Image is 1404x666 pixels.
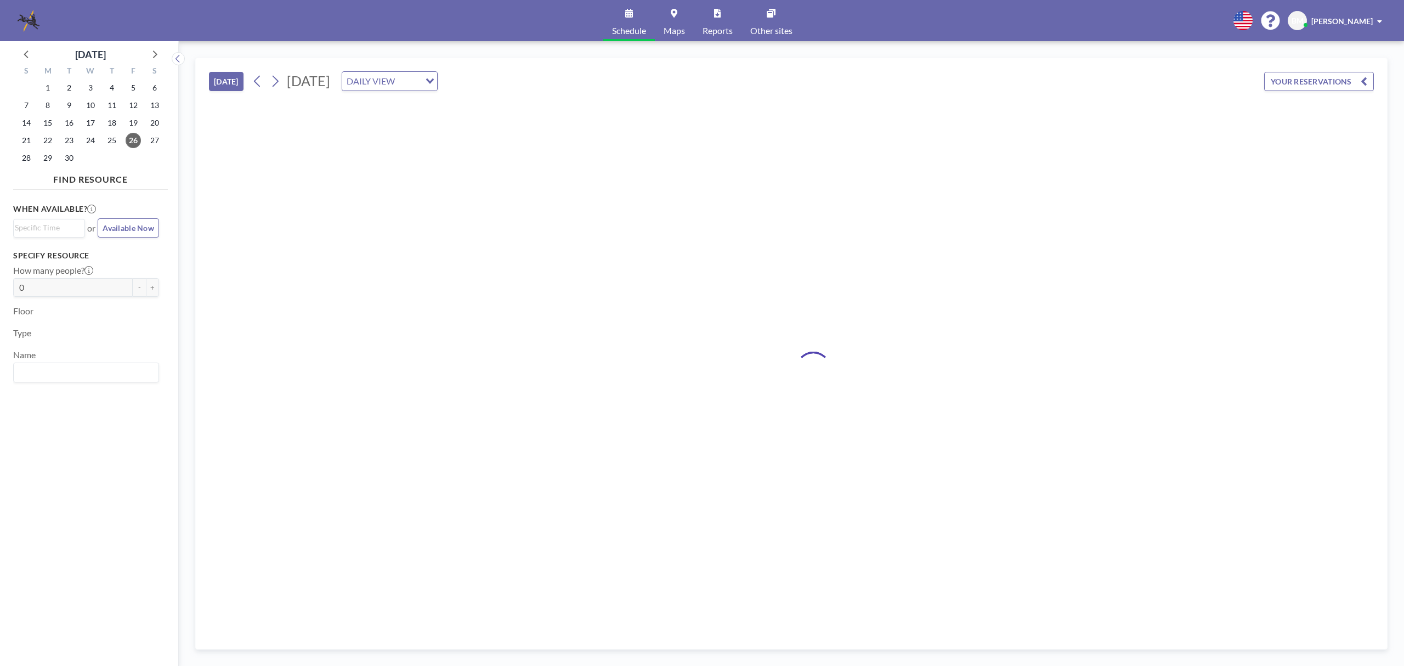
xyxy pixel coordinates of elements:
[122,65,144,79] div: F
[126,133,141,148] span: Friday, September 26, 2025
[13,265,93,276] label: How many people?
[13,349,36,360] label: Name
[83,98,98,113] span: Wednesday, September 10, 2025
[61,80,77,95] span: Tuesday, September 2, 2025
[133,278,146,297] button: -
[126,115,141,131] span: Friday, September 19, 2025
[101,65,122,79] div: T
[147,133,162,148] span: Saturday, September 27, 2025
[104,133,120,148] span: Thursday, September 25, 2025
[75,47,106,62] div: [DATE]
[13,251,159,261] h3: Specify resource
[14,219,84,236] div: Search for option
[344,74,397,88] span: DAILY VIEW
[703,26,733,35] span: Reports
[103,223,154,233] span: Available Now
[98,218,159,238] button: Available Now
[612,26,646,35] span: Schedule
[18,10,39,32] img: organization-logo
[209,72,244,91] button: [DATE]
[13,170,168,185] h4: FIND RESOURCE
[19,133,34,148] span: Sunday, September 21, 2025
[126,98,141,113] span: Friday, September 12, 2025
[83,133,98,148] span: Wednesday, September 24, 2025
[83,80,98,95] span: Wednesday, September 3, 2025
[147,80,162,95] span: Saturday, September 6, 2025
[40,98,55,113] span: Monday, September 8, 2025
[40,115,55,131] span: Monday, September 15, 2025
[83,115,98,131] span: Wednesday, September 17, 2025
[19,115,34,131] span: Sunday, September 14, 2025
[80,65,101,79] div: W
[40,80,55,95] span: Monday, September 1, 2025
[1292,16,1304,26] span: BM
[398,74,419,88] input: Search for option
[61,133,77,148] span: Tuesday, September 23, 2025
[126,80,141,95] span: Friday, September 5, 2025
[15,222,78,234] input: Search for option
[104,115,120,131] span: Thursday, September 18, 2025
[147,115,162,131] span: Saturday, September 20, 2025
[19,150,34,166] span: Sunday, September 28, 2025
[13,306,33,317] label: Floor
[61,115,77,131] span: Tuesday, September 16, 2025
[1264,72,1374,91] button: YOUR RESERVATIONS
[1311,16,1373,26] span: [PERSON_NAME]
[287,72,330,89] span: [DATE]
[40,133,55,148] span: Monday, September 22, 2025
[14,363,158,382] div: Search for option
[59,65,80,79] div: T
[15,365,152,380] input: Search for option
[147,98,162,113] span: Saturday, September 13, 2025
[146,278,159,297] button: +
[104,98,120,113] span: Thursday, September 11, 2025
[61,150,77,166] span: Tuesday, September 30, 2025
[37,65,59,79] div: M
[61,98,77,113] span: Tuesday, September 9, 2025
[750,26,792,35] span: Other sites
[16,65,37,79] div: S
[144,65,165,79] div: S
[13,328,31,338] label: Type
[40,150,55,166] span: Monday, September 29, 2025
[342,72,437,91] div: Search for option
[104,80,120,95] span: Thursday, September 4, 2025
[664,26,685,35] span: Maps
[87,223,95,234] span: or
[19,98,34,113] span: Sunday, September 7, 2025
